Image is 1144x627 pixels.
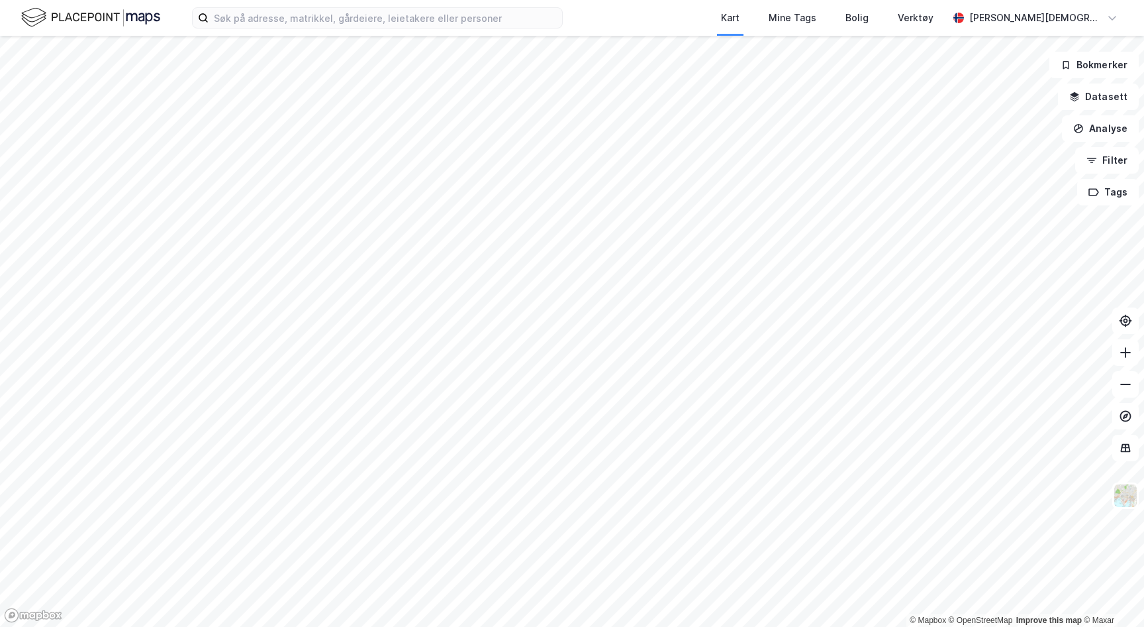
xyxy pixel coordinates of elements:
[949,616,1013,625] a: OpenStreetMap
[898,10,933,26] div: Verktøy
[21,6,160,29] img: logo.f888ab2527a4732fd821a326f86c7f29.svg
[1113,483,1138,508] img: Z
[1078,563,1144,627] iframe: Chat Widget
[769,10,816,26] div: Mine Tags
[1077,179,1139,205] button: Tags
[1075,147,1139,174] button: Filter
[1016,616,1082,625] a: Improve this map
[1062,115,1139,142] button: Analyse
[721,10,739,26] div: Kart
[910,616,946,625] a: Mapbox
[1058,84,1139,110] button: Datasett
[1078,563,1144,627] div: Kontrollprogram for chat
[1049,52,1139,78] button: Bokmerker
[4,608,62,623] a: Mapbox homepage
[209,8,562,28] input: Søk på adresse, matrikkel, gårdeiere, leietakere eller personer
[969,10,1102,26] div: [PERSON_NAME][DEMOGRAPHIC_DATA]
[845,10,869,26] div: Bolig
